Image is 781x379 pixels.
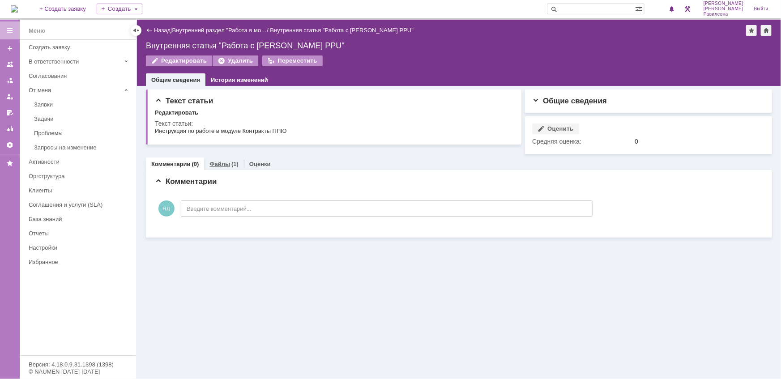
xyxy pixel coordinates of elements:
[151,77,200,83] a: Общие сведения
[30,126,134,140] a: Проблемы
[155,109,198,116] div: Редактировать
[155,97,213,105] span: Текст статьи
[29,230,131,237] div: Отчеты
[3,89,17,104] a: Мои заявки
[746,25,757,36] div: Добавить в избранное
[25,198,134,212] a: Соглашения и услуги (SLA)
[25,183,134,197] a: Клиенты
[29,201,131,208] div: Соглашения и услуги (SLA)
[29,187,131,194] div: Клиенты
[172,27,267,34] a: Внутренний раздел "Работа в мо…
[211,77,268,83] a: История изменений
[11,5,18,13] img: logo
[192,161,199,167] div: (0)
[29,216,131,222] div: База знаний
[155,120,511,127] div: Текст статьи:
[29,87,121,94] div: От меня
[635,4,644,13] span: Расширенный поиск
[131,25,141,36] div: Скрыть меню
[3,106,17,120] a: Мои согласования
[29,158,131,165] div: Активности
[97,4,142,14] div: Создать
[155,177,217,186] span: Комментарии
[29,244,131,251] div: Настройки
[209,161,230,167] a: Файлы
[29,362,127,367] div: Версия: 4.18.0.9.31.1398 (1398)
[25,40,134,54] a: Создать заявку
[30,141,134,154] a: Запросы на изменение
[25,212,134,226] a: База знаний
[761,25,772,36] div: Сделать домашней страницей
[532,138,633,145] div: Средняя оценка:
[270,27,414,34] div: Внутренняя статья "Работа с [PERSON_NAME] PPU"
[29,72,131,79] div: Согласования
[34,115,131,122] div: Задачи
[704,1,743,6] span: [PERSON_NAME]
[29,369,127,375] div: © NAUMEN [DATE]-[DATE]
[3,138,17,152] a: Настройки
[532,97,607,105] span: Общие сведения
[171,26,172,33] div: |
[29,173,131,179] div: Оргструктура
[25,226,134,240] a: Отчеты
[146,41,772,50] div: Внутренняя статья "Работа с [PERSON_NAME] PPU"
[172,27,270,34] div: /
[704,12,743,17] span: Равилевна
[25,69,134,83] a: Согласования
[249,161,271,167] a: Оценки
[154,27,171,34] a: Назад
[29,44,131,51] div: Создать заявку
[3,73,17,88] a: Заявки в моей ответственности
[704,6,743,12] span: [PERSON_NAME]
[29,259,121,265] div: Избранное
[231,161,239,167] div: (1)
[29,58,121,65] div: В ответственности
[635,138,760,145] div: 0
[3,57,17,72] a: Заявки на командах
[30,112,134,126] a: Задачи
[158,200,175,217] span: НД
[34,130,131,136] div: Проблемы
[29,26,45,36] div: Меню
[30,98,134,111] a: Заявки
[11,5,18,13] a: Перейти на домашнюю страницу
[151,161,191,167] a: Комментарии
[34,101,131,108] div: Заявки
[34,144,131,151] div: Запросы на изменение
[3,122,17,136] a: Отчеты
[3,41,17,55] a: Создать заявку
[25,169,134,183] a: Оргструктура
[682,4,693,14] a: Перейти в интерфейс администратора
[25,241,134,255] a: Настройки
[25,155,134,169] a: Активности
